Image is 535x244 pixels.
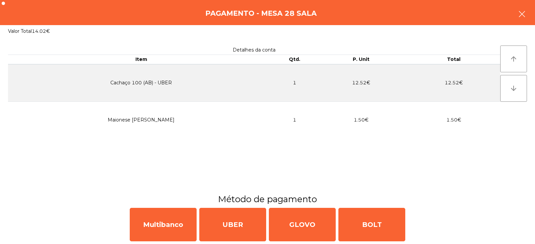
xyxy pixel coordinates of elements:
div: BOLT [338,208,405,241]
button: arrow_upward [500,46,527,72]
i: arrow_upward [510,55,518,63]
td: 1.50€ [408,101,500,138]
div: Multibanco [130,208,197,241]
span: Valor Total [8,28,32,34]
td: 12.52€ [315,64,407,102]
h3: Método de pagamento [5,193,530,205]
td: Cachaço 100 (AB) - UBER [8,64,274,102]
td: 1.50€ [315,101,407,138]
th: Qtd. [274,55,315,64]
td: Maionese [PERSON_NAME] [8,101,274,138]
i: arrow_downward [510,84,518,92]
div: UBER [199,208,266,241]
td: 1 [274,64,315,102]
div: GLOVO [269,208,336,241]
td: 12.52€ [408,64,500,102]
button: arrow_downward [500,75,527,102]
th: P. Unit [315,55,407,64]
span: Detalhes da conta [233,47,276,53]
span: 14.02€ [32,28,50,34]
td: 1 [274,101,315,138]
th: Item [8,55,274,64]
h4: Pagamento - Mesa 28 Sala [205,8,317,18]
th: Total [408,55,500,64]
